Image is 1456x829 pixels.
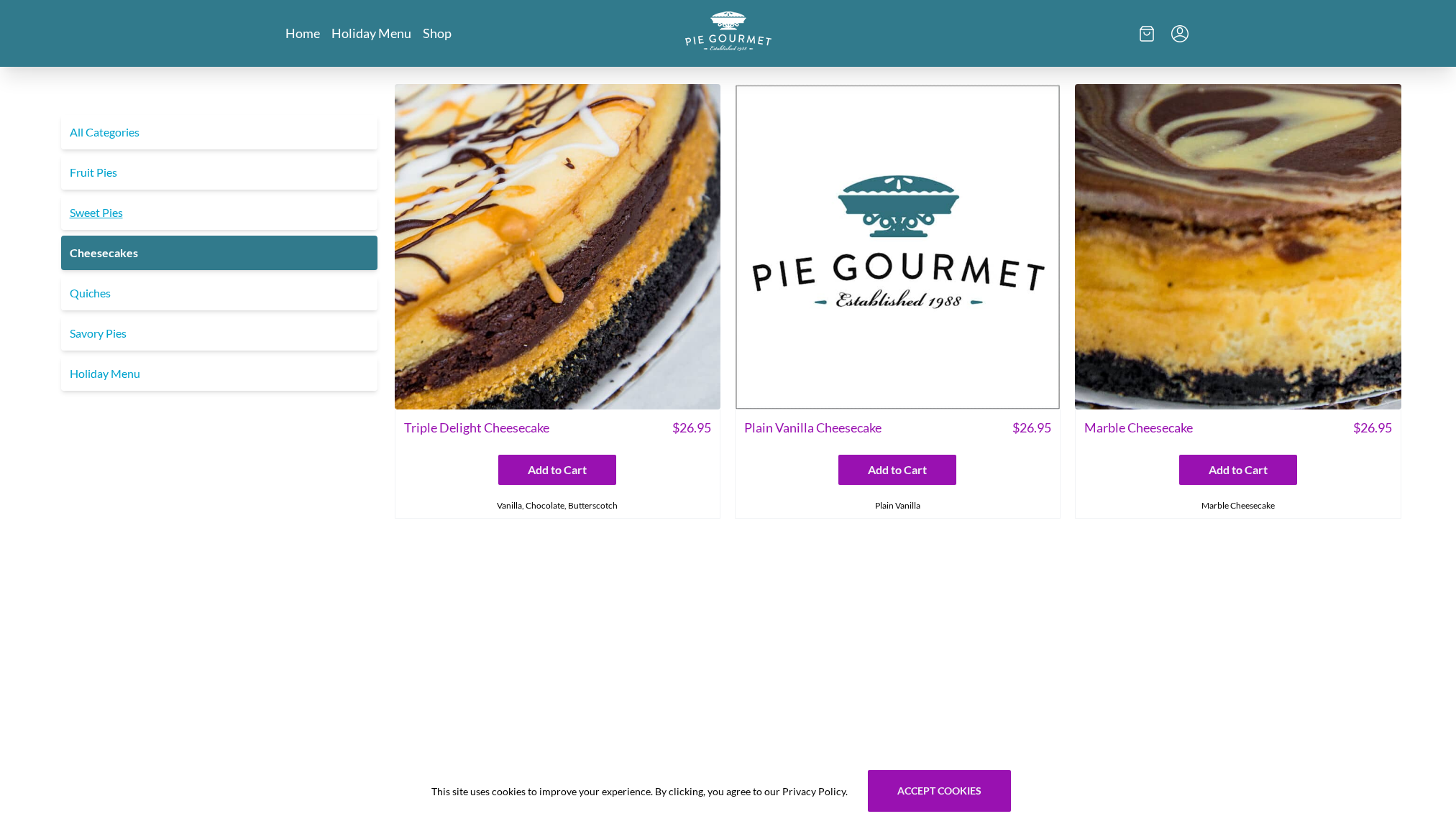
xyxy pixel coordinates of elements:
a: Shop [423,24,452,42]
span: $ 26.95 [1353,418,1392,437]
span: Marble Cheesecake [1084,418,1193,437]
button: Add to Cart [838,455,956,485]
button: Accept cookies [868,770,1011,812]
a: Quiches [61,276,377,310]
div: Vanilla, Chocolate, Butterscotch [395,494,720,518]
img: Plain Vanilla Cheesecake [735,84,1061,409]
span: Add to Cart [528,461,587,478]
a: Home [285,24,320,42]
span: $ 26.95 [672,418,711,437]
a: Holiday Menu [331,24,411,42]
a: Fruit Pies [61,155,377,190]
a: Logo [685,11,772,55]
a: All Categories [61,115,377,149]
button: Add to Cart [1179,455,1297,485]
img: Triple Delight Cheesecake [395,84,720,409]
span: Triple Delight Cheesecake [404,418,549,437]
span: $ 26.95 [1012,418,1051,437]
button: Add to Cart [498,455,616,485]
div: Marble Cheesecake [1076,494,1400,518]
a: Holiday Menu [61,356,377,391]
img: Marble Cheesecake [1075,84,1401,409]
img: logo [685,11,772,51]
a: Cheesecakes [61,236,377,270]
span: Add to Cart [868,461,927,478]
span: Add to Cart [1209,461,1268,478]
span: Plain Vanilla Cheesecake [744,418,882,437]
a: Savory Pies [61,316,377,351]
button: Menu [1171,25,1189,42]
div: Plain Vanilla [736,494,1060,518]
a: Sweet Pies [61,195,377,230]
span: This site uses cookies to improve your experience. By clicking, you agree to our Privacy Policy. [431,784,848,799]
